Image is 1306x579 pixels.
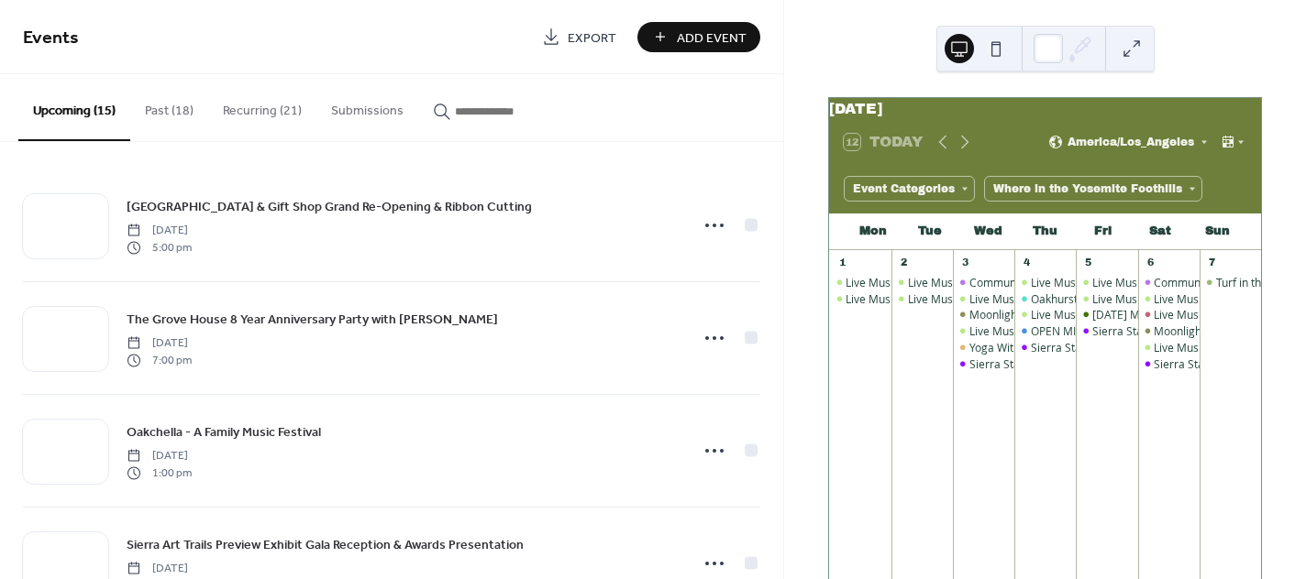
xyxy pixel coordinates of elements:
[846,291,1273,307] div: Live Music Nightly at the [GEOGRAPHIC_DATA] at [GEOGRAPHIC_DATA] Boat Rentals
[127,239,192,256] span: 5:00 pm
[1016,213,1074,250] div: Thu
[1014,275,1076,290] div: Live Music Nightly at the Marina Grill at Bass Lake Boat Rentals
[1092,323,1181,339] div: Sierra Stargazing
[969,356,1058,372] div: Sierra Stargazing
[1200,275,1261,290] div: Turf in the Bog - Solo Irish Flute
[953,340,1014,355] div: Yoga With Lisa
[1076,291,1137,307] div: Live Music Nightly at the Marina Grill at Bass Lake Boat Rentals
[127,561,192,577] span: [DATE]
[969,275,1192,290] div: Community Meal At [DEMOGRAPHIC_DATA]
[1031,291,1163,307] div: Oakhurst Farmers Market
[127,421,321,442] a: Oakchella - A Family Music Festival
[127,352,192,368] span: 7:00 pm
[953,291,1014,307] div: Live Music Nightly at the Marina Grill at Bass Lake Boat Rentals
[208,74,316,139] button: Recurring (21)
[846,275,1273,290] div: Live Music Nightly at the [GEOGRAPHIC_DATA] at [GEOGRAPHIC_DATA] Boat Rentals
[1014,291,1076,307] div: Oakhurst Farmers Market
[1076,275,1137,290] div: Live Music Nightly at the Marina Grill at Bass Lake Boat Rentals
[127,448,192,464] span: [DATE]
[829,291,891,307] div: Live Music Nightly at the Marina Grill at Bass Lake Boat Rentals
[829,275,891,290] div: Live Music Nightly at the Marina Grill at Bass Lake Boat Rentals
[1014,307,1076,322] div: Live Music Nightly at the Marina Grill at Bass Lake Boat Rentals
[1081,256,1095,269] div: 5
[844,213,902,250] div: Mon
[1076,323,1137,339] div: Sierra Stargazing
[1154,356,1243,372] div: Sierra Stargazing
[1205,256,1219,269] div: 7
[1138,323,1200,339] div: Moonlight Special at the Yosemite Mountain Sugar Pine Railroad
[891,291,953,307] div: Live Music Nightly at the Marina Grill at Bass Lake Boat Rentals
[1189,213,1246,250] div: Sun
[969,307,1296,322] div: Moonlight Special at the Yosemite Mountain Sugar Pine Railroad
[835,256,848,269] div: 1
[18,74,130,141] button: Upcoming (15)
[1014,323,1076,339] div: OPEN MIC at Queen's Inn by the River
[1031,323,1270,339] div: OPEN MIC at [GEOGRAPHIC_DATA] by the River
[897,256,911,269] div: 2
[316,74,418,139] button: Submissions
[959,213,1017,250] div: Wed
[127,196,532,217] a: [GEOGRAPHIC_DATA] & Gift Shop Grand Re-Opening & Ribbon Cutting
[1076,307,1137,322] div: Friday Movie Night at the Barn
[23,20,79,56] span: Events
[1020,256,1034,269] div: 4
[127,223,192,239] span: [DATE]
[127,335,192,352] span: [DATE]
[528,22,630,52] a: Export
[953,275,1014,290] div: Community Meal At United Methodist
[1138,291,1200,307] div: Live Music Nightly at the Marina Grill at Bass Lake Boat Rentals
[127,311,498,330] span: The Grove House 8 Year Anniversary Party with [PERSON_NAME]
[127,198,532,217] span: [GEOGRAPHIC_DATA] & Gift Shop Grand Re-Opening & Ribbon Cutting
[1132,213,1190,250] div: Sat
[1154,307,1269,322] div: Live Music by the River
[1138,340,1200,355] div: Live Music Nightly at the Marina Grill at Bass Lake Boat Rentals
[127,464,192,481] span: 1:00 pm
[969,340,1109,355] div: Yoga With [PERSON_NAME]
[1014,340,1076,355] div: Sierra Stargazing
[637,22,760,52] button: Add Event
[1138,356,1200,372] div: Sierra Stargazing
[1144,256,1157,269] div: 6
[127,423,321,442] span: Oakchella - A Family Music Festival
[953,307,1014,322] div: Moonlight Special at the Yosemite Mountain Sugar Pine Railroad
[127,309,498,330] a: The Grove House 8 Year Anniversary Party with [PERSON_NAME]
[1031,340,1120,355] div: Sierra Stargazing
[1068,137,1194,147] span: America/Los_Angeles
[568,28,616,48] span: Export
[1092,307,1251,322] div: [DATE] Movie Night at the Barn
[953,323,1014,339] div: Live Music Nightly at the Marina Grill at Bass Lake Boat Rentals
[953,356,1014,372] div: Sierra Stargazing
[127,536,524,555] span: Sierra Art Trails Preview Exhibit Gala Reception & Awards Presentation
[902,213,959,250] div: Tue
[891,275,953,290] div: Live Music Nightly at the Marina Grill at Bass Lake Boat Rentals
[829,98,1261,120] div: [DATE]
[677,28,747,48] span: Add Event
[127,534,524,555] a: Sierra Art Trails Preview Exhibit Gala Reception & Awards Presentation
[130,74,208,139] button: Past (18)
[1138,307,1200,322] div: Live Music by the River
[1074,213,1132,250] div: Fri
[958,256,972,269] div: 3
[1138,275,1200,290] div: Community Meal At United Methodist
